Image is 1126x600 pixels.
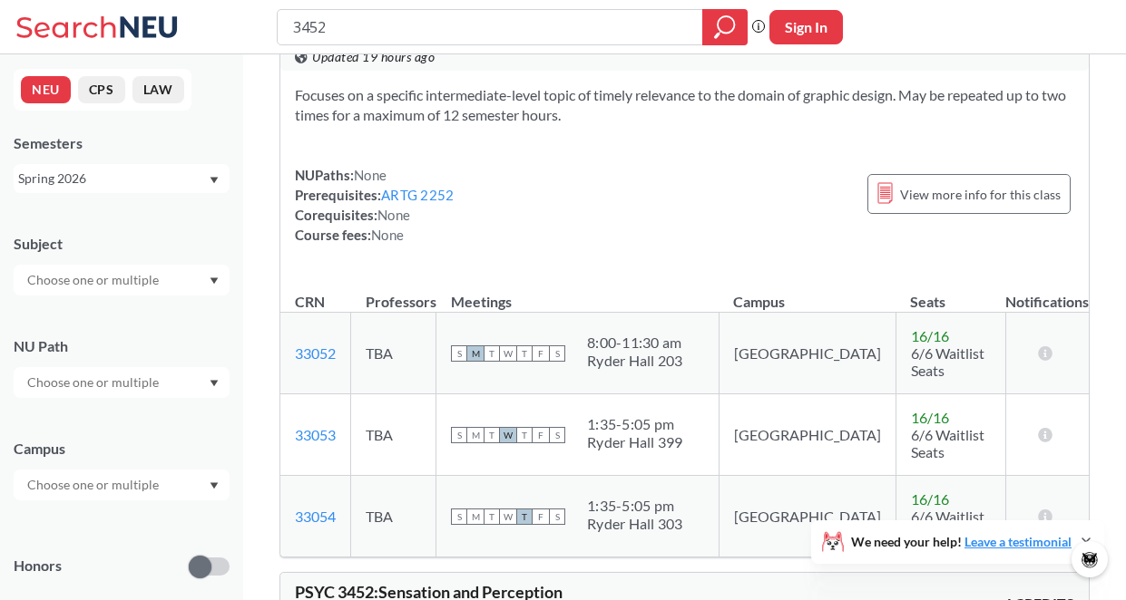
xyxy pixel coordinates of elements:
span: 6/6 Waitlist Seats [911,344,984,379]
th: Seats [896,274,1005,313]
span: M [467,427,484,443]
span: F [533,508,549,525]
span: T [516,427,533,443]
input: Choose one or multiple [18,372,171,393]
div: Dropdown arrow [14,367,230,398]
div: CRN [295,292,325,312]
div: Dropdown arrow [14,265,230,295]
th: Campus [719,274,896,313]
span: 6/6 Waitlist Seats [911,426,984,460]
span: M [467,345,484,362]
span: F [533,345,549,362]
span: S [549,345,565,362]
span: S [549,427,565,443]
td: [GEOGRAPHIC_DATA] [719,394,896,476]
a: 33052 [295,344,336,362]
input: Choose one or multiple [18,474,171,496]
td: [GEOGRAPHIC_DATA] [719,476,896,557]
span: F [533,427,549,443]
span: T [484,427,500,443]
div: Campus [14,439,230,459]
span: We need your help! [851,536,1072,548]
span: None [371,227,404,243]
button: CPS [78,76,125,103]
div: NU Path [14,336,230,356]
section: Focuses on a specific intermediate-level topic of timely relevance to the domain of graphic desig... [295,85,1074,125]
th: Professors [351,274,436,313]
td: TBA [351,394,436,476]
svg: Dropdown arrow [210,277,219,285]
div: 1:35 - 5:05 pm [587,497,683,515]
button: LAW [132,76,184,103]
span: 16 / 16 [911,327,949,344]
span: View more info for this class [900,183,1061,206]
span: T [484,508,500,525]
div: 8:00 - 11:30 am [587,334,683,352]
td: TBA [351,313,436,394]
th: Notifications [1005,274,1089,313]
span: S [451,345,467,362]
span: S [451,427,467,443]
div: 1:35 - 5:05 pm [587,415,683,433]
td: TBA [351,476,436,557]
span: None [354,167,387,183]
span: T [516,345,533,362]
span: W [500,508,516,525]
div: Dropdown arrow [14,469,230,500]
span: T [484,345,500,362]
p: Honors [14,556,62,576]
button: NEU [21,76,71,103]
div: Spring 2026 [18,169,208,189]
svg: Dropdown arrow [210,177,219,184]
div: Ryder Hall 303 [587,515,683,533]
button: Sign In [769,10,843,44]
a: 33053 [295,426,336,443]
input: Class, professor, course number, "phrase" [291,12,690,43]
span: Updated 19 hours ago [312,47,435,67]
span: M [467,508,484,525]
span: W [500,427,516,443]
span: None [377,207,410,223]
a: 33054 [295,508,336,525]
th: Meetings [436,274,720,313]
span: S [451,508,467,525]
svg: Dropdown arrow [210,380,219,387]
input: Choose one or multiple [18,269,171,291]
div: Ryder Hall 203 [587,352,683,370]
div: Spring 2026Dropdown arrow [14,164,230,193]
td: [GEOGRAPHIC_DATA] [719,313,896,394]
div: magnifying glass [702,9,748,45]
div: Subject [14,234,230,254]
div: NUPaths: Prerequisites: Corequisites: Course fees: [295,165,454,245]
svg: Dropdown arrow [210,482,219,489]
div: Ryder Hall 399 [587,433,683,451]
a: Leave a testimonial [964,534,1072,549]
span: 16 / 16 [911,490,949,508]
div: Semesters [14,133,230,153]
span: W [500,345,516,362]
span: S [549,508,565,525]
span: 6/6 Waitlist Seats [911,508,984,542]
svg: magnifying glass [714,15,736,40]
a: ARTG 2252 [381,187,454,203]
span: T [516,508,533,525]
span: 16 / 16 [911,409,949,426]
